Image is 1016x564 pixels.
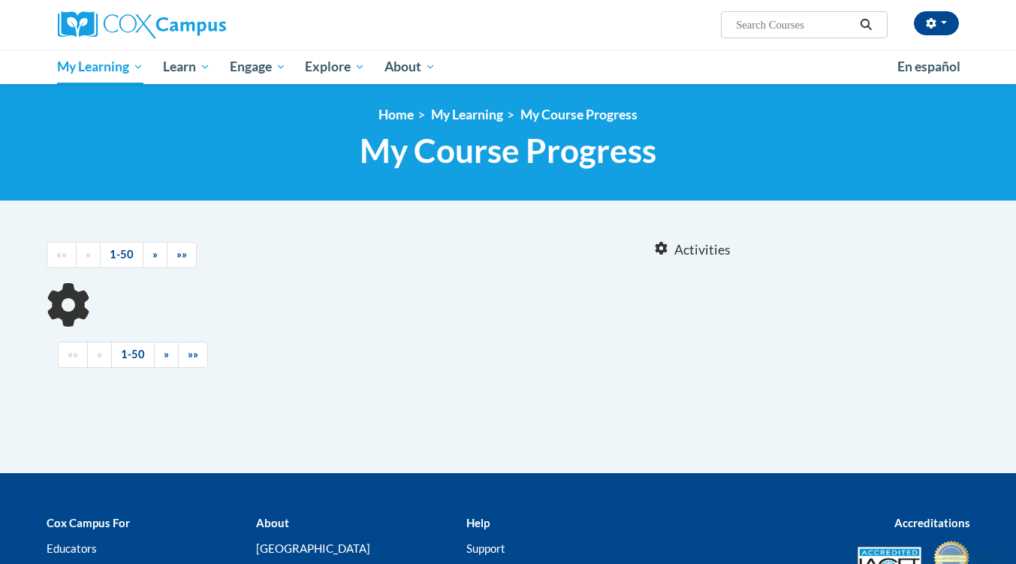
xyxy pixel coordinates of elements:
[897,59,960,74] span: En español
[188,348,198,360] span: »»
[56,248,67,261] span: ««
[143,242,167,268] a: Next
[888,51,970,83] a: En español
[230,58,286,76] span: Engage
[153,50,220,84] a: Learn
[48,50,154,84] a: My Learning
[431,107,503,122] a: My Learning
[76,242,101,268] a: Previous
[466,516,490,529] b: Help
[58,11,226,38] img: Cox Campus
[220,50,296,84] a: Engage
[47,242,77,268] a: Begining
[97,348,102,360] span: «
[47,541,97,555] a: Educators
[734,16,855,34] input: Search Courses
[375,50,445,84] a: About
[305,58,365,76] span: Explore
[164,348,169,360] span: »
[35,50,981,84] div: Main menu
[520,107,638,122] a: My Course Progress
[68,348,78,360] span: ««
[256,516,289,529] b: About
[674,242,731,258] span: Activities
[855,16,877,34] button: Search
[176,248,187,261] span: »»
[47,516,130,529] b: Cox Campus For
[256,541,370,555] a: [GEOGRAPHIC_DATA]
[100,242,143,268] a: 1-50
[86,248,91,261] span: «
[894,516,970,529] b: Accreditations
[914,11,959,35] button: Account Settings
[295,50,375,84] a: Explore
[360,131,656,170] span: My Course Progress
[167,242,197,268] a: End
[57,58,143,76] span: My Learning
[58,342,88,368] a: Begining
[378,107,414,122] a: Home
[87,342,112,368] a: Previous
[111,342,155,368] a: 1-50
[956,504,1004,552] iframe: Button to launch messaging window
[163,58,210,76] span: Learn
[154,342,179,368] a: Next
[58,11,343,38] a: Cox Campus
[178,342,208,368] a: End
[384,58,436,76] span: About
[152,248,158,261] span: »
[466,541,505,555] a: Support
